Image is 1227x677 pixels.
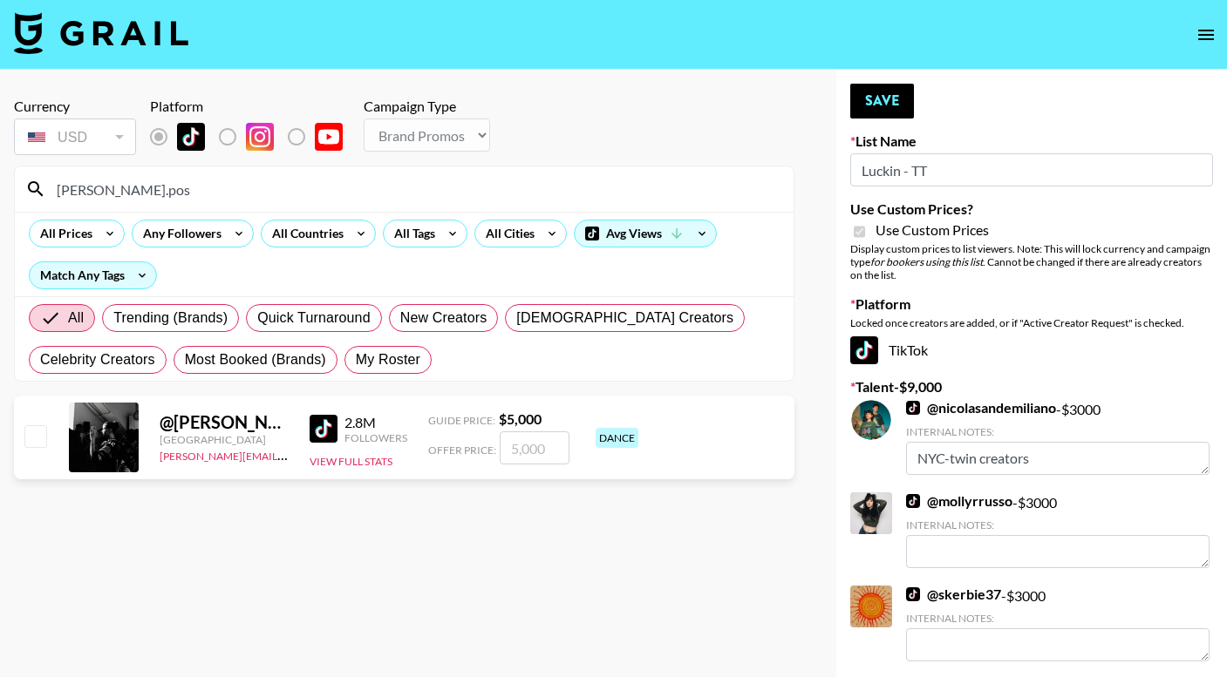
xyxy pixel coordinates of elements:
div: Currency is locked to USD [14,115,136,159]
img: TikTok [906,401,920,415]
img: TikTok [850,336,878,364]
span: Trending (Brands) [113,308,228,328]
div: Currency [14,98,136,115]
span: Offer Price: [428,443,496,457]
span: Quick Turnaround [257,308,371,328]
span: All [68,308,84,328]
div: - $ 3000 [906,586,1210,661]
button: View Full Stats [310,455,392,468]
div: Locked once creators are added, or if "Active Creator Request" is checked. [850,316,1213,329]
label: Platform [850,295,1213,313]
img: TikTok [906,587,920,601]
div: All Prices [30,220,96,247]
div: Any Followers [133,220,225,247]
label: List Name [850,132,1213,150]
img: Instagram [246,123,274,151]
strong: $ 5,000 [499,410,542,427]
div: TikTok [850,336,1213,364]
div: - $ 3000 [906,399,1210,475]
img: Grail Talent [14,12,188,54]
a: @mollyrrusso [906,492,1012,510]
div: USD [17,122,133,152]
div: Internal Notes: [906,425,1210,438]
div: Campaign Type [364,98,490,115]
input: 5,000 [500,431,569,464]
span: New Creators [400,308,487,328]
span: Guide Price: [428,414,495,427]
span: Use Custom Prices [876,221,989,239]
label: Talent - $ 9,000 [850,378,1213,396]
div: All Countries [262,220,347,247]
img: YouTube [315,123,343,151]
div: Display custom prices to list viewers. Note: This will lock currency and campaign type . Cannot b... [850,242,1213,281]
span: [DEMOGRAPHIC_DATA] Creators [516,308,733,328]
div: - $ 3000 [906,492,1210,568]
img: TikTok [906,494,920,508]
div: Internal Notes: [906,612,1210,625]
div: 2.8M [344,414,407,431]
span: Celebrity Creators [40,349,155,370]
img: TikTok [310,415,337,443]
div: List locked to TikTok. [150,118,357,155]
img: TikTok [177,123,205,151]
a: @nicolasandemiliano [906,399,1056,416]
a: @skerbie37 [906,586,1001,603]
div: Followers [344,431,407,444]
em: for bookers using this list [870,255,983,268]
textarea: NYC-twin creators [906,442,1210,475]
input: Search by User Name [46,175,783,203]
label: Use Custom Prices? [850,200,1213,218]
div: All Cities [475,220,538,247]
div: All Tags [384,220,439,247]
div: Platform [150,98,357,115]
div: [GEOGRAPHIC_DATA] [160,433,289,446]
a: [PERSON_NAME][EMAIL_ADDRESS][DOMAIN_NAME] [160,446,418,463]
span: Most Booked (Brands) [185,349,326,370]
div: Match Any Tags [30,262,156,288]
div: Internal Notes: [906,518,1210,531]
span: My Roster [356,349,420,370]
button: Save [850,84,914,118]
button: open drawer [1189,17,1224,52]
div: Avg Views [575,220,716,247]
div: @ [PERSON_NAME].posner [160,411,289,433]
div: dance [596,428,638,448]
